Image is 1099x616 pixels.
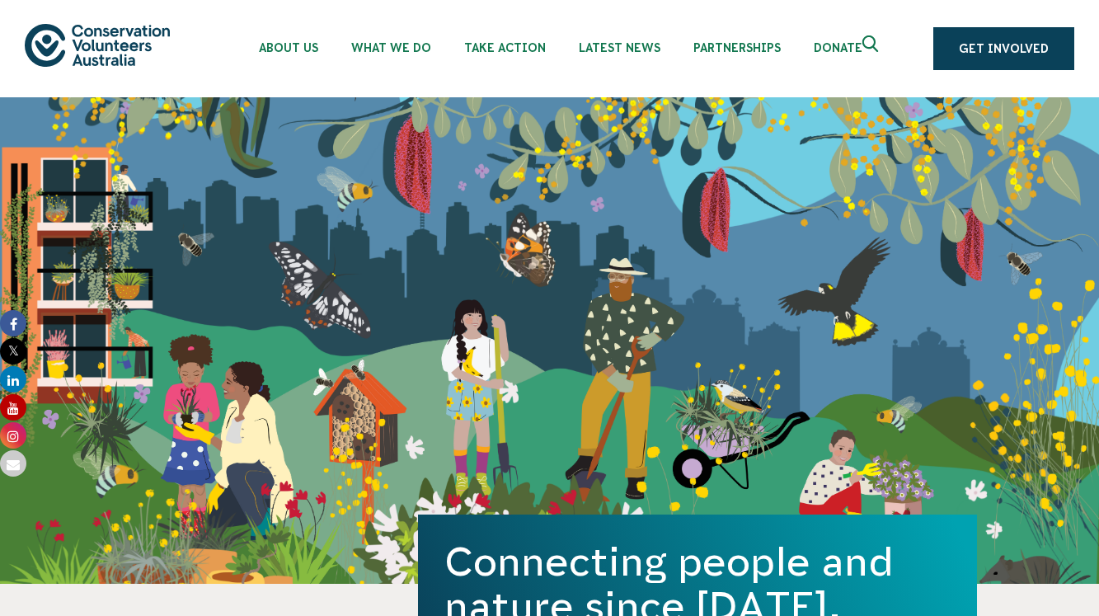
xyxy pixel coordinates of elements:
span: Partnerships [693,41,781,54]
a: Get Involved [933,27,1074,70]
span: Latest News [579,41,660,54]
span: About Us [259,41,318,54]
img: logo.svg [25,24,170,66]
span: Expand search box [862,35,883,62]
span: Take Action [464,41,546,54]
span: Donate [814,41,862,54]
button: Expand search box Close search box [852,29,892,68]
span: What We Do [351,41,431,54]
